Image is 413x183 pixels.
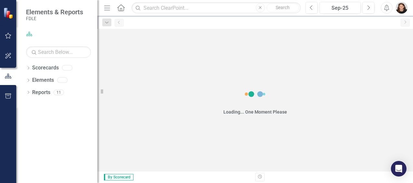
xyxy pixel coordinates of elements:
input: Search ClearPoint... [131,2,301,14]
a: Reports [32,89,50,96]
button: Search [267,3,299,12]
img: Linda Infinger [396,2,407,14]
div: Sep-25 [322,4,358,12]
div: Open Intercom Messenger [391,161,407,177]
span: Search [276,5,290,10]
div: 11 [54,90,64,95]
input: Search Below... [26,46,91,58]
span: Elements & Reports [26,8,83,16]
a: Scorecards [32,64,59,72]
span: By Scorecard [104,174,133,180]
button: Sep-25 [319,2,361,14]
div: Loading... One Moment Please [223,109,287,115]
a: Elements [32,77,54,84]
small: FDLE [26,16,83,21]
img: ClearPoint Strategy [3,7,15,19]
